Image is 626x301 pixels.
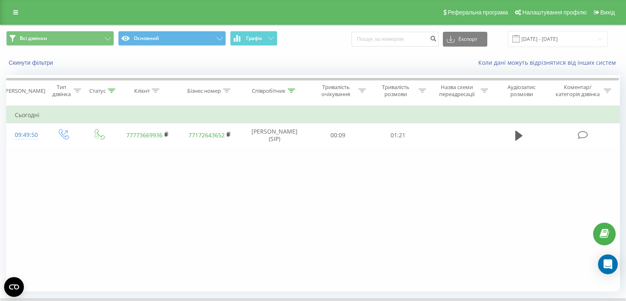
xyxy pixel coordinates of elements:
div: 09:49:50 [15,127,37,143]
span: Всі дзвінки [20,35,47,42]
a: Коли дані можуть відрізнятися вiд інших систем [478,59,620,66]
div: Назва схеми переадресації [435,84,479,98]
button: Скинути фільтри [6,59,57,66]
div: Співробітник [252,87,286,94]
button: Open CMP widget [4,277,24,297]
button: Всі дзвінки [6,31,114,46]
span: Графік [246,35,262,41]
td: 01:21 [368,123,428,147]
input: Пошук за номером [351,32,439,47]
a: 77773669936 [126,131,163,139]
button: Графік [230,31,277,46]
div: Тип дзвінка [52,84,71,98]
span: Реферальна програма [448,9,508,16]
div: Клієнт [134,87,150,94]
div: Тривалість очікування [316,84,357,98]
div: Тривалість розмови [375,84,417,98]
button: Експорт [443,32,487,47]
div: Аудіозапис розмови [498,84,546,98]
div: Статус [89,87,106,94]
div: Open Intercom Messenger [598,254,618,274]
td: 00:09 [308,123,368,147]
button: Основний [118,31,226,46]
span: Налаштування профілю [522,9,586,16]
td: Сьогодні [7,107,620,123]
span: Вихід [600,9,615,16]
div: Коментар/категорія дзвінка [554,84,602,98]
td: [PERSON_NAME] (SIP) [241,123,308,147]
div: [PERSON_NAME] [4,87,45,94]
a: 77172643652 [188,131,225,139]
div: Бізнес номер [187,87,221,94]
